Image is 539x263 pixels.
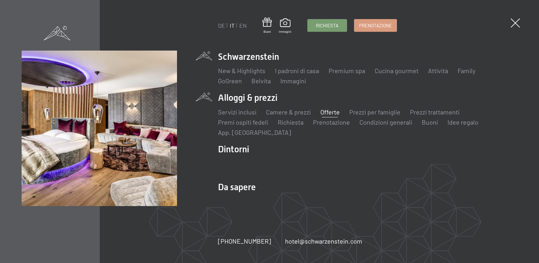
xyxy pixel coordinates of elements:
[354,19,397,31] a: Prenotazione
[313,118,350,126] a: Prenotazione
[458,67,475,74] a: Family
[266,108,311,116] a: Camere & prezzi
[218,128,291,136] a: App. [GEOGRAPHIC_DATA]
[349,108,400,116] a: Prezzi per famiglie
[359,22,392,29] span: Prenotazione
[320,108,340,116] a: Offerte
[316,22,338,29] span: Richiesta
[285,237,362,246] a: hotel@schwarzenstein.com
[428,67,448,74] a: Attività
[218,237,271,245] span: [PHONE_NUMBER]
[230,22,235,29] a: IT
[218,77,242,85] a: GoGreen
[251,77,271,85] a: Belvita
[218,22,225,29] a: DE
[279,29,291,34] span: Immagini
[447,118,478,126] a: Idee regalo
[263,17,272,34] a: Buoni
[422,118,438,126] a: Buoni
[275,67,319,74] a: I padroni di casa
[308,19,347,31] a: Richiesta
[280,77,306,85] a: Immagini
[279,18,291,34] a: Immagini
[218,118,268,126] a: Premi ospiti fedeli
[239,22,247,29] a: EN
[359,118,412,126] a: Condizioni generali
[375,67,419,74] a: Cucina gourmet
[329,67,365,74] a: Premium spa
[278,118,304,126] a: Richiesta
[410,108,460,116] a: Prezzi trattamenti
[263,29,272,34] span: Buoni
[218,67,265,74] a: New & Highlights
[218,237,271,246] a: [PHONE_NUMBER]
[218,108,256,116] a: Servizi inclusi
